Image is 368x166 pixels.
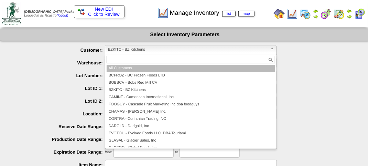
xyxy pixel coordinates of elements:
[287,8,298,19] img: line_graph.gif
[107,86,275,94] li: BZKITC - BZ Kitchens
[347,14,352,19] img: arrowright.gif
[2,2,21,25] img: zoroco-logo-small.webp
[14,73,105,78] label: Lot Number:
[170,9,255,17] span: Manage Inventory
[107,108,275,115] li: CHAMAS - [PERSON_NAME] Inc.
[24,10,82,14] span: [DEMOGRAPHIC_DATA] Packaging
[300,8,311,19] img: calendarprod.gif
[78,12,121,17] span: Click to Review
[321,8,332,19] img: calendarblend.gif
[14,149,105,155] label: Expiration Date Range:
[347,8,352,14] img: arrowleft.gif
[14,86,105,91] label: Lot ID 1:
[95,7,113,12] span: New EDI
[334,8,345,19] img: calendarinout.gif
[78,7,121,17] a: New EDI Click to Review
[14,98,105,104] label: Lot ID 2:
[105,151,112,155] span: from
[107,72,275,79] li: BCFROZ - BC Frozen Foods LTD
[14,137,105,142] label: Production Date Range:
[107,94,275,101] li: CAMINT - Camerican International, Inc.
[107,144,275,152] li: GLOFOO - Global Foods Inc
[108,45,268,54] span: BZKITC - BZ Kitchens
[24,10,82,18] span: Logged in as Rcastro
[238,11,255,17] a: map
[354,8,365,19] img: calendarcustomer.gif
[158,7,169,18] img: line_graph.gif
[14,124,105,129] label: Receive Date Range:
[175,151,178,155] span: to
[14,48,105,53] label: Customer:
[107,115,275,123] li: CORTRA - Corinthian Trading INC
[107,101,275,108] li: FOOGUY - Cascade Fruit Marketing Inc dba foodguys
[313,8,318,14] img: arrowleft.gif
[107,137,275,144] li: GLASAL - Glacier Sales, Inc
[222,11,236,17] a: list
[107,65,275,72] li: All Customers
[14,60,105,65] label: Warehouse:
[14,111,105,116] label: Location:
[313,14,318,19] img: arrowright.gif
[57,14,68,18] a: (logout)
[107,130,275,137] li: EVOTOU - Evolved Foods LLC. DBA Tourlami
[107,79,275,86] li: BOBSCV - Bobs Red Mill CV
[78,8,85,15] img: ediSmall.gif
[107,123,275,130] li: DARGLD - Darigold, Inc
